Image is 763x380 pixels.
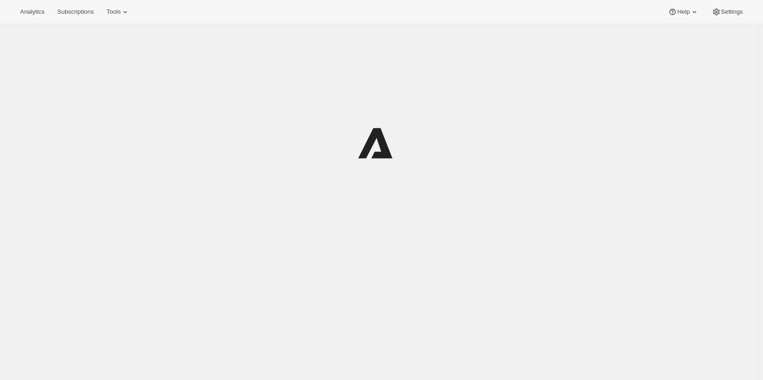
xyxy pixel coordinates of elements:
span: Tools [106,8,121,16]
button: Subscriptions [52,5,99,18]
span: Subscriptions [57,8,94,16]
span: Help [677,8,689,16]
button: Tools [101,5,135,18]
span: Analytics [20,8,44,16]
button: Help [662,5,704,18]
button: Settings [706,5,748,18]
span: Settings [721,8,743,16]
button: Analytics [15,5,50,18]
